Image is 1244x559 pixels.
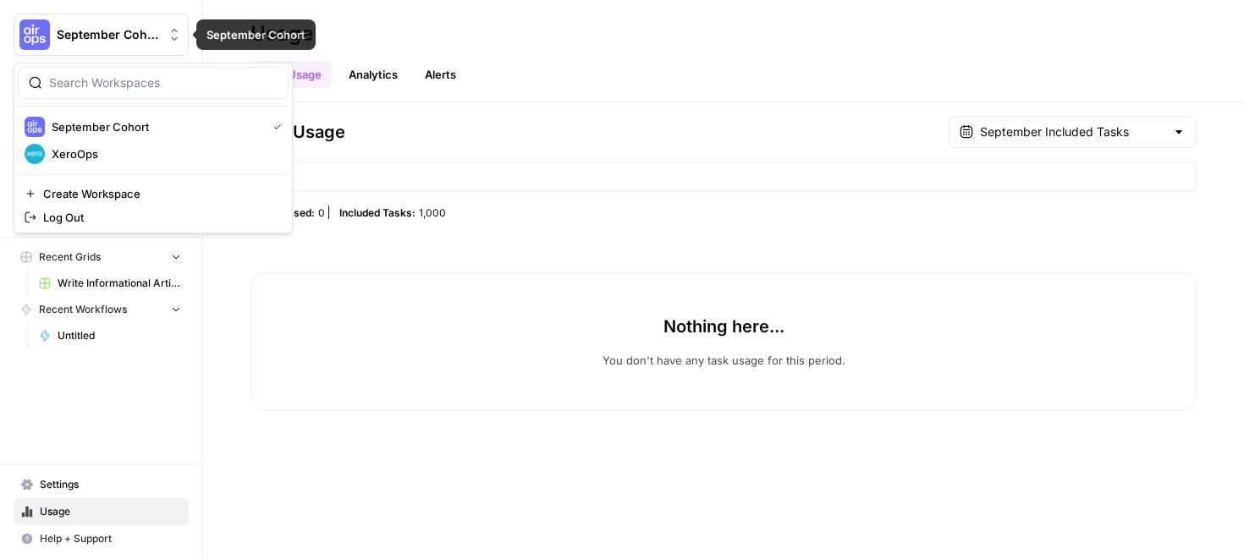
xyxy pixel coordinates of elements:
[14,297,189,322] button: Recent Workflows
[14,471,189,498] a: Settings
[49,74,278,91] input: Search Workspaces
[31,322,189,349] a: Untitled
[40,504,181,519] span: Usage
[25,144,45,164] img: XeroOps Logo
[31,270,189,297] a: Write Informational Article
[14,525,189,552] button: Help + Support
[250,20,313,47] div: Usage
[14,498,189,525] a: Usage
[43,209,275,226] span: Log Out
[663,315,784,338] p: Nothing here...
[52,145,275,162] span: XeroOps
[603,352,845,369] p: You don't have any task usage for this period.
[419,206,446,219] span: 1,000
[250,120,345,144] span: Task Usage
[57,26,159,43] span: September Cohort
[43,185,275,202] span: Create Workspace
[250,61,332,88] a: Task Usage
[14,14,189,56] button: Workspace: September Cohort
[58,328,181,343] span: Untitled
[339,206,416,219] span: Included Tasks:
[14,63,293,233] div: Workspace: September Cohort
[40,531,181,546] span: Help + Support
[40,477,181,492] span: Settings
[339,61,408,88] a: Analytics
[52,118,260,135] span: September Cohort
[58,276,181,291] span: Write Informational Article
[318,206,325,219] span: 0
[25,117,45,137] img: September Cohort Logo
[19,19,50,50] img: September Cohort Logo
[980,123,1165,140] input: September Included Tasks
[415,61,466,88] a: Alerts
[39,249,101,265] span: Recent Grids
[18,182,289,206] a: Create Workspace
[39,302,127,317] span: Recent Workflows
[18,206,289,229] a: Log Out
[14,244,189,270] button: Recent Grids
